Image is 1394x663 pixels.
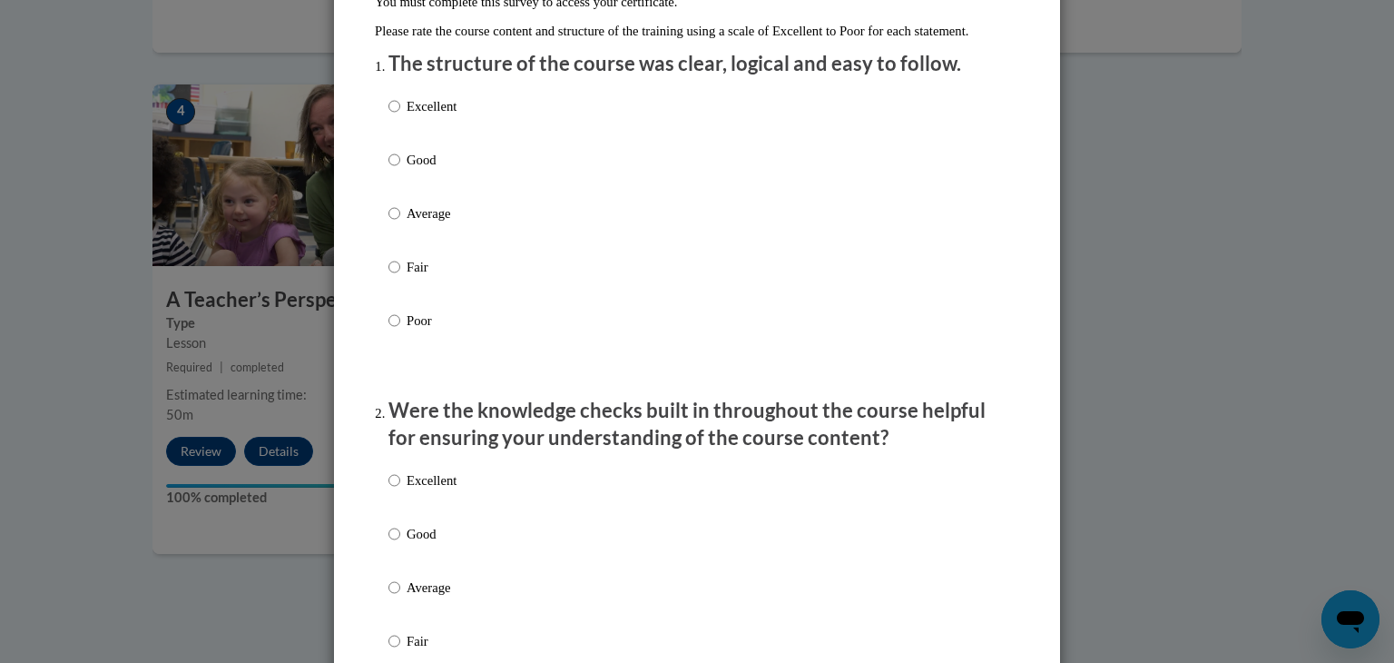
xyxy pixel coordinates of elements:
p: Please rate the course content and structure of the training using a scale of Excellent to Poor f... [375,21,1019,41]
p: Good [407,150,456,170]
p: Good [407,524,456,544]
p: Were the knowledge checks built in throughout the course helpful for ensuring your understanding ... [388,397,1006,453]
input: Excellent [388,96,400,116]
input: Average [388,203,400,223]
p: Excellent [407,96,456,116]
p: Fair [407,257,456,277]
p: Poor [407,311,456,331]
p: Fair [407,631,456,651]
input: Poor [388,311,400,331]
input: Fair [388,257,400,277]
input: Fair [388,631,400,651]
p: Excellent [407,470,456,490]
p: The structure of the course was clear, logical and easy to follow. [388,50,1006,78]
input: Average [388,578,400,598]
input: Good [388,524,400,544]
p: Average [407,578,456,598]
input: Excellent [388,470,400,490]
p: Average [407,203,456,223]
input: Good [388,150,400,170]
